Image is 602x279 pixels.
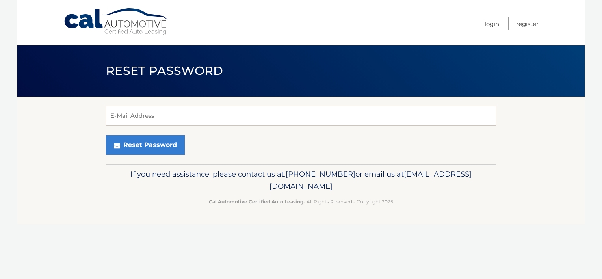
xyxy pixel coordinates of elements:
[106,135,185,155] button: Reset Password
[111,168,491,193] p: If you need assistance, please contact us at: or email us at
[106,63,223,78] span: Reset Password
[209,199,303,205] strong: Cal Automotive Certified Auto Leasing
[286,169,355,179] span: [PHONE_NUMBER]
[63,8,170,36] a: Cal Automotive
[111,197,491,206] p: - All Rights Reserved - Copyright 2025
[516,17,539,30] a: Register
[106,106,496,126] input: E-Mail Address
[485,17,499,30] a: Login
